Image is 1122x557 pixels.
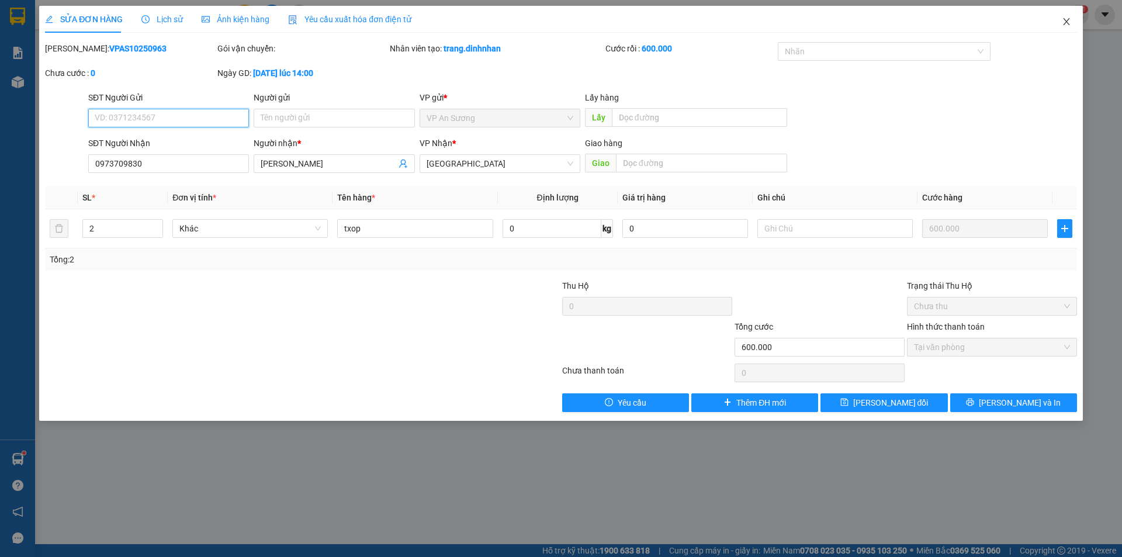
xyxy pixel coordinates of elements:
[45,15,123,24] span: SỬA ĐƠN HÀNG
[6,65,14,73] span: environment
[172,193,216,202] span: Đơn vị tính
[1057,219,1072,238] button: plus
[45,42,215,55] div: [PERSON_NAME]:
[81,50,155,63] li: VP VP An Sương
[605,42,775,55] div: Cước rồi :
[616,154,787,172] input: Dọc đường
[141,15,150,23] span: clock-circle
[561,364,733,385] div: Chưa thanh toán
[179,220,321,237] span: Khác
[914,338,1070,356] span: Tại văn phòng
[254,91,414,104] div: Người gửi
[6,6,169,28] li: [PERSON_NAME]
[91,68,95,78] b: 0
[601,219,613,238] span: kg
[612,108,787,127] input: Dọc đường
[757,219,913,238] input: Ghi Chú
[840,398,849,407] span: save
[288,15,411,24] span: Yêu cầu xuất hóa đơn điện tử
[217,42,387,55] div: Gói vận chuyển:
[605,398,613,407] span: exclamation-circle
[50,219,68,238] button: delete
[202,15,210,23] span: picture
[537,193,579,202] span: Định lượng
[922,219,1048,238] input: 0
[753,186,917,209] th: Ghi chú
[585,108,612,127] span: Lấy
[420,139,452,148] span: VP Nhận
[390,42,603,55] div: Nhân viên tạo:
[585,139,622,148] span: Giao hàng
[853,396,929,409] span: [PERSON_NAME] đổi
[922,193,962,202] span: Cước hàng
[88,137,249,150] div: SĐT Người Nhận
[399,159,408,168] span: user-add
[45,15,53,23] span: edit
[1062,17,1071,26] span: close
[735,322,773,331] span: Tổng cước
[337,219,493,238] input: VD: Bàn, Ghế
[45,67,215,79] div: Chưa cước :
[691,393,818,412] button: plusThêm ĐH mới
[562,393,689,412] button: exclamation-circleYêu cầu
[622,193,666,202] span: Giá trị hàng
[420,91,580,104] div: VP gửi
[427,155,573,172] span: Đà Nẵng
[444,44,501,53] b: trang.dinhnhan
[914,297,1070,315] span: Chưa thu
[966,398,974,407] span: printer
[427,109,573,127] span: VP An Sương
[562,281,589,290] span: Thu Hộ
[50,253,433,266] div: Tổng: 2
[337,193,375,202] span: Tên hàng
[202,15,269,24] span: Ảnh kiện hàng
[585,93,619,102] span: Lấy hàng
[736,396,786,409] span: Thêm ĐH mới
[6,50,81,63] li: VP VP An Sương
[81,65,89,73] span: environment
[1058,224,1072,233] span: plus
[907,279,1077,292] div: Trạng thái Thu Hộ
[642,44,672,53] b: 600.000
[254,137,414,150] div: Người nhận
[88,91,249,104] div: SĐT Người Gửi
[253,68,313,78] b: [DATE] lúc 14:00
[907,322,985,331] label: Hình thức thanh toán
[217,67,387,79] div: Ngày GD:
[141,15,183,24] span: Lịch sử
[950,393,1077,412] button: printer[PERSON_NAME] và In
[723,398,732,407] span: plus
[820,393,947,412] button: save[PERSON_NAME] đổi
[82,193,92,202] span: SL
[585,154,616,172] span: Giao
[1050,6,1083,39] button: Close
[109,44,167,53] b: VPAS10250963
[288,15,297,25] img: icon
[979,396,1061,409] span: [PERSON_NAME] và In
[618,396,646,409] span: Yêu cầu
